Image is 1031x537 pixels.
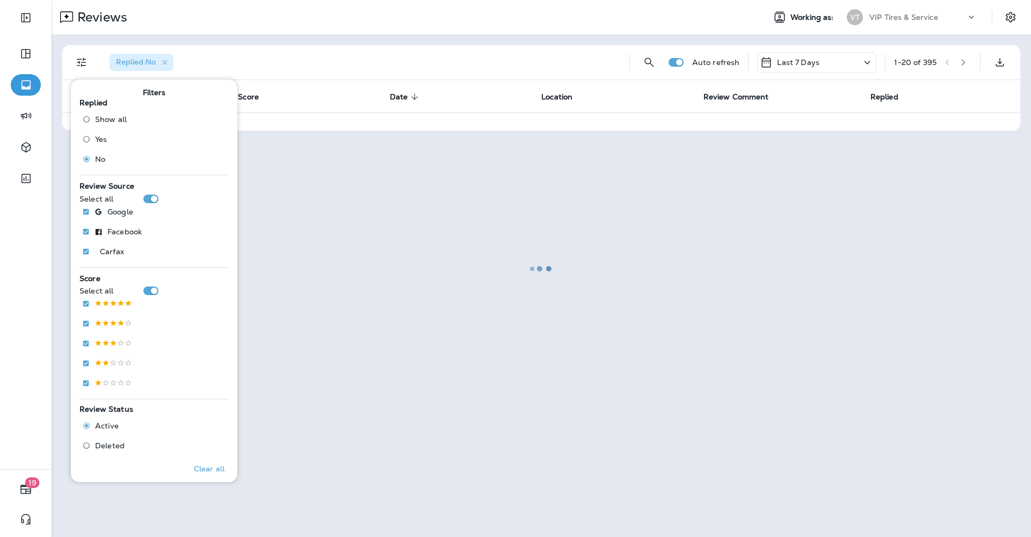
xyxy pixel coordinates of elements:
p: Carfax [100,247,124,256]
span: No [95,155,105,163]
span: Replied [79,98,107,108]
span: Score [79,274,100,283]
button: Expand Sidebar [11,7,41,28]
span: Deleted [95,441,125,450]
p: Google [107,207,133,216]
div: Filters [71,73,237,482]
p: Facebook [107,227,142,236]
span: 19 [25,477,40,488]
span: Active [95,421,119,430]
p: Select all [79,287,113,295]
span: Filters [143,88,166,97]
p: Select all [79,195,113,203]
span: Show all [95,115,127,124]
button: Clear all [190,455,229,482]
span: Review Source [79,181,134,191]
span: Yes [95,135,107,144]
button: 19 [11,478,41,500]
span: Review Status [79,404,133,414]
p: Clear all [194,464,224,473]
